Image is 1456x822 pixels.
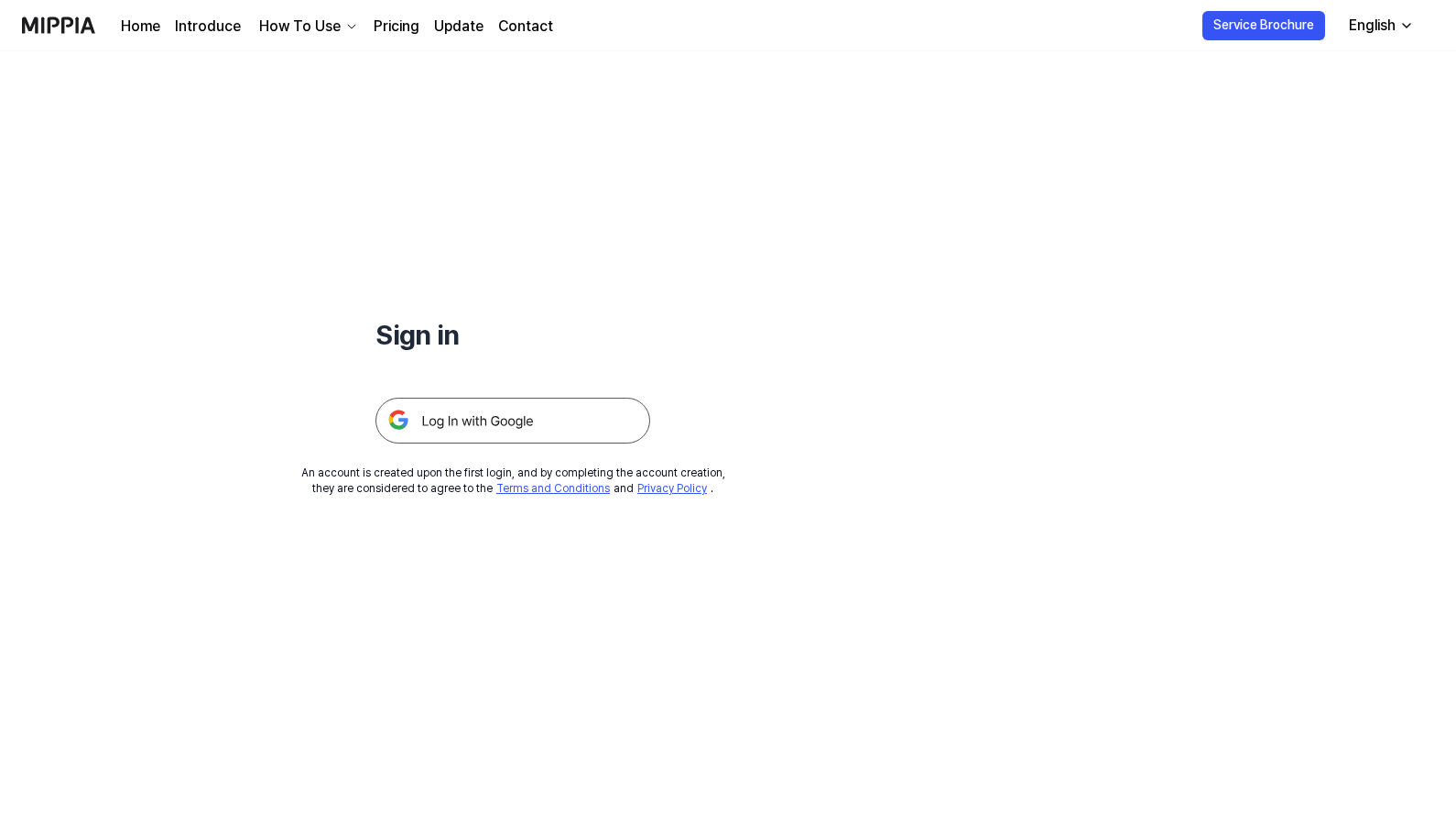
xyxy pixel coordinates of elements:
[255,16,359,38] button: How To Use
[255,16,344,38] div: How To Use
[375,315,650,354] h1: Sign in
[1345,15,1399,37] div: English
[121,16,160,38] a: Home
[374,16,419,38] a: Pricing
[498,16,553,38] a: Contact
[637,482,707,495] a: Privacy Policy
[1202,11,1325,40] button: Service Brochure
[434,16,484,38] a: Update
[375,398,650,444] img: 구글 로그인 버튼
[175,16,241,38] a: Introduce
[496,482,610,495] a: Terms and Conditions
[301,466,725,497] div: An account is created upon the first login, and by completing the account creation, they are cons...
[1334,7,1425,44] button: English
